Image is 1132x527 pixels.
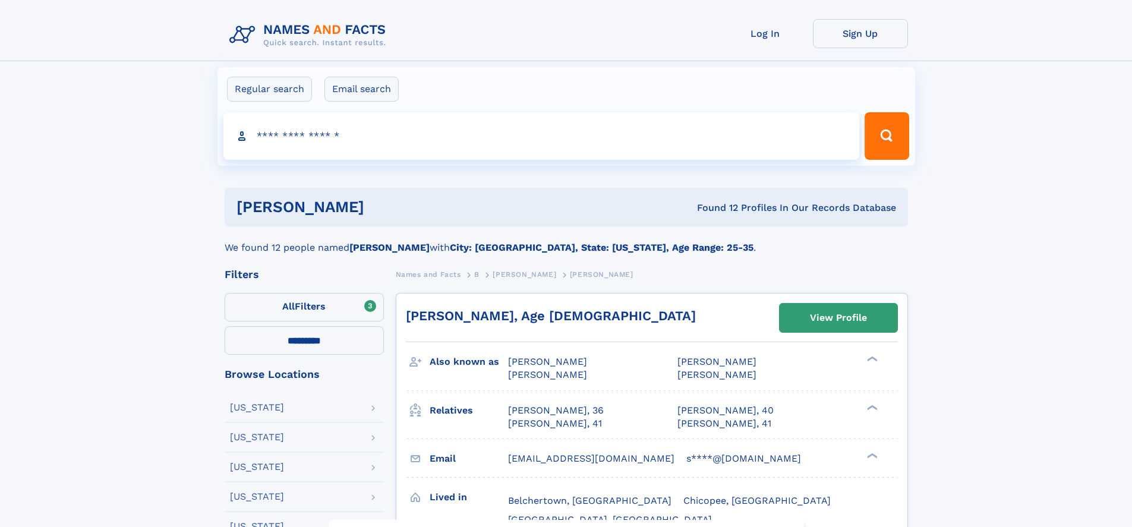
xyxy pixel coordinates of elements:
b: [PERSON_NAME] [349,242,430,253]
button: Search Button [865,112,909,160]
a: Sign Up [813,19,908,48]
a: B [474,267,480,282]
a: [PERSON_NAME] [493,267,556,282]
h3: Also known as [430,352,508,372]
a: Log In [718,19,813,48]
a: View Profile [780,304,897,332]
span: [PERSON_NAME] [508,369,587,380]
div: Filters [225,269,384,280]
a: [PERSON_NAME], 40 [677,404,774,417]
h1: [PERSON_NAME] [237,200,531,214]
span: Chicopee, [GEOGRAPHIC_DATA] [683,495,831,506]
div: [US_STATE] [230,403,284,412]
div: [US_STATE] [230,433,284,442]
div: ❯ [864,452,878,459]
label: Regular search [227,77,312,102]
span: B [474,270,480,279]
span: [PERSON_NAME] [570,270,633,279]
span: Belchertown, [GEOGRAPHIC_DATA] [508,495,671,506]
label: Filters [225,293,384,321]
span: [PERSON_NAME] [677,369,756,380]
span: [PERSON_NAME] [508,356,587,367]
img: Logo Names and Facts [225,19,396,51]
a: [PERSON_NAME], 41 [677,417,771,430]
a: Names and Facts [396,267,461,282]
b: City: [GEOGRAPHIC_DATA], State: [US_STATE], Age Range: 25-35 [450,242,753,253]
span: All [282,301,295,312]
a: [PERSON_NAME], 36 [508,404,604,417]
a: [PERSON_NAME], Age [DEMOGRAPHIC_DATA] [406,308,696,323]
div: We found 12 people named with . [225,226,908,255]
span: [EMAIL_ADDRESS][DOMAIN_NAME] [508,453,674,464]
h3: Email [430,449,508,469]
div: View Profile [810,304,867,332]
a: [PERSON_NAME], 41 [508,417,602,430]
label: Email search [324,77,399,102]
div: [US_STATE] [230,462,284,472]
div: ❯ [864,355,878,363]
input: search input [223,112,860,160]
h3: Lived in [430,487,508,507]
span: [GEOGRAPHIC_DATA], [GEOGRAPHIC_DATA] [508,514,712,525]
span: [PERSON_NAME] [493,270,556,279]
div: ❯ [864,403,878,411]
span: [PERSON_NAME] [677,356,756,367]
div: Found 12 Profiles In Our Records Database [531,201,896,214]
div: [US_STATE] [230,492,284,501]
h3: Relatives [430,400,508,421]
div: Browse Locations [225,369,384,380]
